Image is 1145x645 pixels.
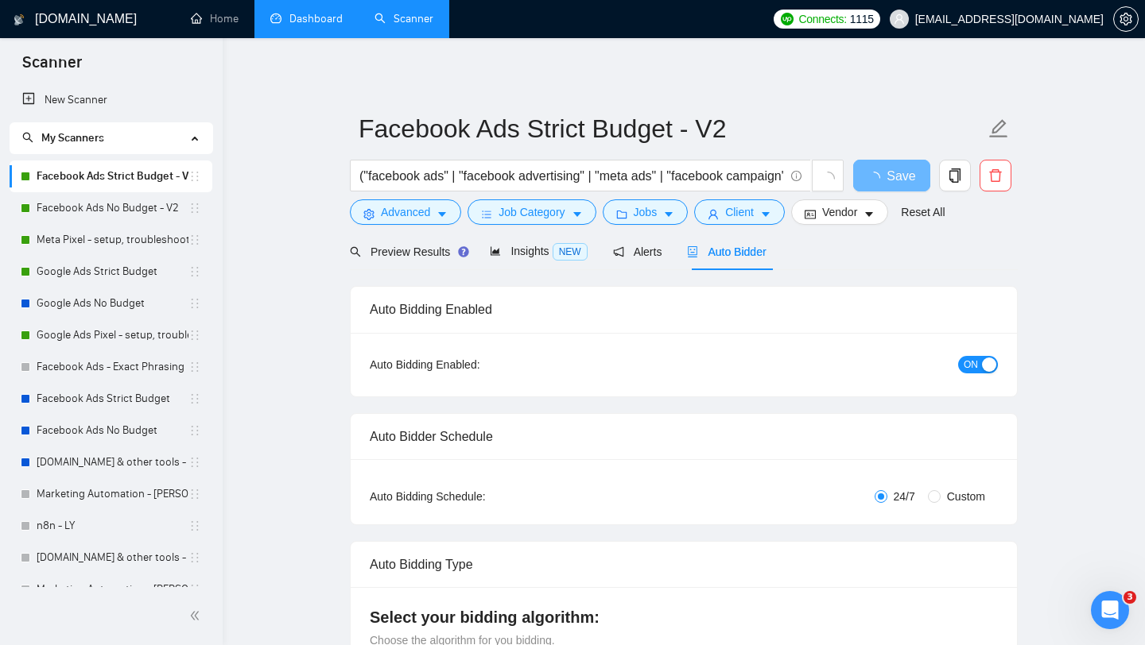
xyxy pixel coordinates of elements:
[37,319,188,351] a: Google Ads Pixel - setup, troubleshooting, tracking
[941,488,992,505] span: Custom
[10,446,212,478] li: Make.com & other tools - Lilia Y.
[359,166,784,186] input: Search Freelance Jobs...
[603,199,689,225] button: folderJobscaret-down
[188,583,201,596] span: holder
[350,245,464,258] span: Preview Results
[1114,13,1138,25] span: setting
[901,203,945,221] a: Reset All
[10,84,212,116] li: New Scanner
[188,456,201,469] span: holder
[37,542,188,574] a: [DOMAIN_NAME] & other tools - [PERSON_NAME]
[14,7,25,33] img: logo
[188,361,201,373] span: holder
[22,84,200,116] a: New Scanner
[189,608,205,624] span: double-left
[572,208,583,220] span: caret-down
[37,574,188,605] a: Marketing Automation - [PERSON_NAME]
[188,488,201,500] span: holder
[853,160,930,191] button: Save
[791,171,801,181] span: info-circle
[760,208,771,220] span: caret-down
[350,199,461,225] button: settingAdvancedcaret-down
[188,170,201,183] span: holder
[22,131,104,145] span: My Scanners
[10,478,212,510] li: Marketing Automation - Lilia Y.
[359,109,985,149] input: Scanner name...
[499,203,565,221] span: Job Category
[781,13,794,25] img: upwork-logo.png
[37,256,188,288] a: Google Ads Strict Budget
[481,208,492,220] span: bars
[822,203,857,221] span: Vendor
[988,118,1009,139] span: edit
[41,131,104,145] span: My Scanners
[553,243,588,261] span: NEW
[821,172,835,186] span: loading
[708,208,719,220] span: user
[687,246,698,257] span: robot
[370,356,579,373] div: Auto Bidding Enabled:
[188,234,201,246] span: holder
[10,288,212,319] li: Google Ads No Budget
[10,574,212,605] li: Marketing Automation - Ivanna V.
[370,488,579,505] div: Auto Bidding Schedule:
[37,160,188,192] a: Facebook Ads Strict Budget - V2
[370,287,998,332] div: Auto Bidding Enabled
[10,351,212,383] li: Facebook Ads - Exact Phrasing
[22,132,33,143] span: search
[887,166,915,186] span: Save
[980,168,1011,183] span: delete
[1124,591,1136,604] span: 3
[10,51,95,84] span: Scanner
[791,199,888,225] button: idcardVendorcaret-down
[437,208,448,220] span: caret-down
[1113,6,1139,32] button: setting
[456,245,471,259] div: Tooltip anchor
[850,10,874,28] span: 1115
[10,319,212,351] li: Google Ads Pixel - setup, troubleshooting, tracking
[37,288,188,319] a: Google Ads No Budget
[37,224,188,256] a: Meta Pixel - setup, troubleshooting, tracking
[634,203,658,221] span: Jobs
[370,606,998,628] h4: Select your bidding algorithm:
[191,12,239,25] a: homeHome
[10,160,212,192] li: Facebook Ads Strict Budget - V2
[10,510,212,542] li: n8n - LY
[939,160,971,191] button: copy
[867,172,887,184] span: loading
[613,246,624,257] span: notification
[1091,591,1129,629] iframe: Intercom live chat
[687,245,766,258] span: Auto Bidder
[10,256,212,288] li: Google Ads Strict Budget
[375,12,433,25] a: searchScanner
[370,414,998,459] div: Auto Bidder Schedule
[188,265,201,278] span: holder
[468,199,596,225] button: barsJob Categorycaret-down
[798,10,846,28] span: Connects:
[663,208,674,220] span: caret-down
[188,297,201,310] span: holder
[188,392,201,405] span: holder
[894,14,905,25] span: user
[1113,13,1139,25] a: setting
[805,208,816,220] span: idcard
[10,224,212,256] li: Meta Pixel - setup, troubleshooting, tracking
[10,383,212,415] li: Facebook Ads Strict Budget
[188,329,201,342] span: holder
[616,208,627,220] span: folder
[37,383,188,415] a: Facebook Ads Strict Budget
[188,424,201,437] span: holder
[613,245,662,258] span: Alerts
[980,160,1011,191] button: delete
[864,208,875,220] span: caret-down
[37,510,188,542] a: n8n - LY
[10,415,212,446] li: Facebook Ads No Budget
[381,203,430,221] span: Advanced
[490,245,501,257] span: area-chart
[37,192,188,224] a: Facebook Ads No Budget - V2
[37,446,188,478] a: [DOMAIN_NAME] & other tools - [PERSON_NAME]
[964,356,978,373] span: ON
[270,12,343,25] a: dashboardDashboard
[10,542,212,574] li: Make.com & other tools - Ivanna V.
[887,488,922,505] span: 24/7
